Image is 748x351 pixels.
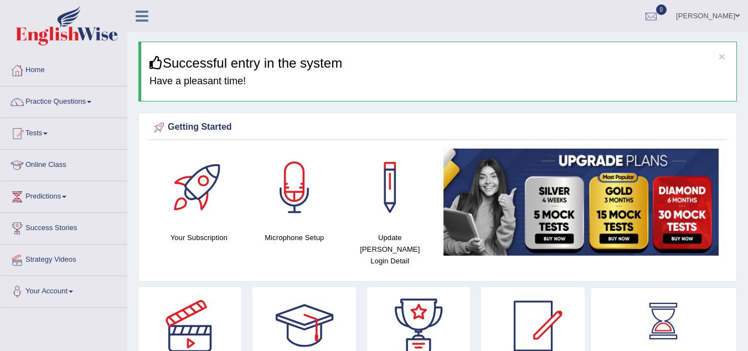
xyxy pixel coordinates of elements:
[1,213,127,241] a: Success Stories
[252,232,337,243] h4: Microphone Setup
[1,150,127,177] a: Online Class
[151,119,724,136] div: Getting Started
[443,149,719,256] img: small5.jpg
[1,245,127,272] a: Strategy Videos
[656,4,667,15] span: 0
[1,276,127,304] a: Your Account
[1,87,127,114] a: Practice Questions
[1,181,127,209] a: Predictions
[1,118,127,146] a: Tests
[348,232,432,267] h4: Update [PERSON_NAME] Login Detail
[149,56,728,70] h3: Successful entry in the system
[157,232,241,243] h4: Your Subscription
[149,76,728,87] h4: Have a pleasant time!
[719,50,725,62] button: ×
[1,55,127,83] a: Home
